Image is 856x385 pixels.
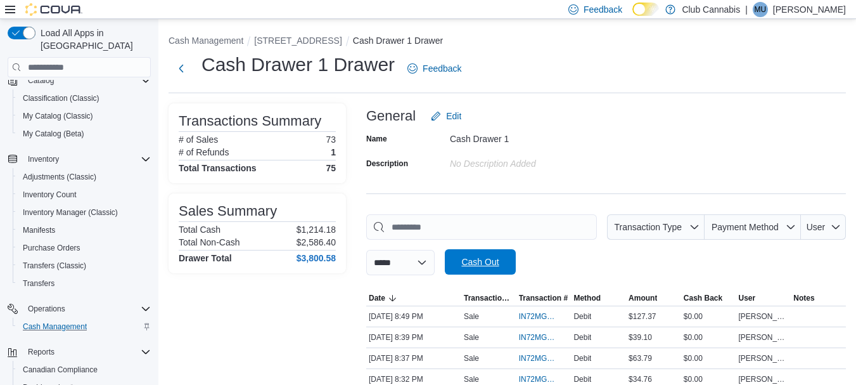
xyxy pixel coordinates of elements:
[519,311,556,322] span: IN72MG-193260
[739,353,789,363] span: [PERSON_NAME]
[571,290,626,306] button: Method
[18,187,151,202] span: Inventory Count
[739,332,789,343] span: [PERSON_NAME]
[179,163,257,173] h4: Total Transactions
[519,351,569,366] button: IN72MG-193258
[18,187,82,202] a: Inventory Count
[28,347,54,357] span: Reports
[629,293,657,303] span: Amount
[519,353,556,363] span: IN72MG-193258
[3,72,156,89] button: Catalog
[519,293,568,303] span: Transaction #
[23,243,80,253] span: Purchase Orders
[18,205,151,220] span: Inventory Manager (Classic)
[18,205,123,220] a: Inventory Manager (Classic)
[13,89,156,107] button: Classification (Classic)
[13,361,156,379] button: Canadian Compliance
[13,318,156,336] button: Cash Management
[18,108,151,124] span: My Catalog (Classic)
[450,129,620,144] div: Cash Drawer 1
[13,275,156,292] button: Transfers
[23,344,151,360] span: Reports
[23,322,87,332] span: Cash Management
[681,290,736,306] button: Cash Back
[681,309,736,324] div: $0.00
[18,240,86,256] a: Purchase Orders
[18,319,151,334] span: Cash Management
[801,214,846,240] button: User
[366,290,461,306] button: Date
[18,240,151,256] span: Purchase Orders
[682,2,740,17] p: Club Cannabis
[13,204,156,221] button: Inventory Manager (Classic)
[366,108,416,124] h3: General
[169,34,846,49] nav: An example of EuiBreadcrumbs
[366,309,461,324] div: [DATE] 8:49 PM
[18,362,103,377] a: Canadian Compliance
[573,332,591,343] span: Debit
[607,214,705,240] button: Transaction Type
[426,103,466,129] button: Edit
[179,225,220,235] h6: Total Cash
[353,36,443,46] button: Cash Drawer 1 Drawer
[23,207,118,218] span: Inventory Manager (Classic)
[23,301,70,316] button: Operations
[3,150,156,168] button: Inventory
[254,36,342,46] button: [STREET_ADDRESS]
[736,290,791,306] button: User
[684,293,722,303] span: Cash Back
[331,147,336,157] p: 1
[13,221,156,239] button: Manifests
[629,332,652,343] span: $39.10
[201,52,395,77] h1: Cash Drawer 1 Drawer
[23,172,96,182] span: Adjustments (Classic)
[23,111,93,121] span: My Catalog (Classic)
[681,330,736,345] div: $0.00
[13,168,156,186] button: Adjustments (Classic)
[366,214,597,240] input: This is a search bar. As you type, the results lower in the page will automatically filter.
[169,36,243,46] button: Cash Management
[13,239,156,257] button: Purchase Orders
[23,301,151,316] span: Operations
[23,225,55,235] span: Manifests
[519,332,556,343] span: IN72MG-193259
[753,2,768,17] div: Mavis Upson
[745,2,748,17] p: |
[629,374,652,384] span: $34.76
[423,62,461,75] span: Feedback
[297,253,336,263] h4: $3,800.58
[13,257,156,275] button: Transfers (Classic)
[23,129,84,139] span: My Catalog (Beta)
[464,374,479,384] p: Sale
[23,73,151,88] span: Catalog
[807,222,826,232] span: User
[519,309,569,324] button: IN72MG-193260
[25,3,82,16] img: Cova
[366,351,461,366] div: [DATE] 8:37 PM
[629,311,656,322] span: $127.37
[13,107,156,125] button: My Catalog (Classic)
[3,343,156,361] button: Reports
[464,293,514,303] span: Transaction Type
[773,2,846,17] p: [PERSON_NAME]
[18,319,92,334] a: Cash Management
[326,134,336,145] p: 73
[584,3,622,16] span: Feedback
[297,225,336,235] p: $1,214.18
[18,91,151,106] span: Classification (Classic)
[18,362,151,377] span: Canadian Compliance
[28,75,54,86] span: Catalog
[739,311,789,322] span: [PERSON_NAME]
[23,190,77,200] span: Inventory Count
[516,290,572,306] button: Transaction #
[23,365,98,375] span: Canadian Compliance
[461,256,499,268] span: Cash Out
[326,163,336,173] h4: 75
[446,110,461,122] span: Edit
[179,147,229,157] h6: # of Refunds
[573,353,591,363] span: Debit
[445,249,516,275] button: Cash Out
[23,73,59,88] button: Catalog
[18,223,60,238] a: Manifests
